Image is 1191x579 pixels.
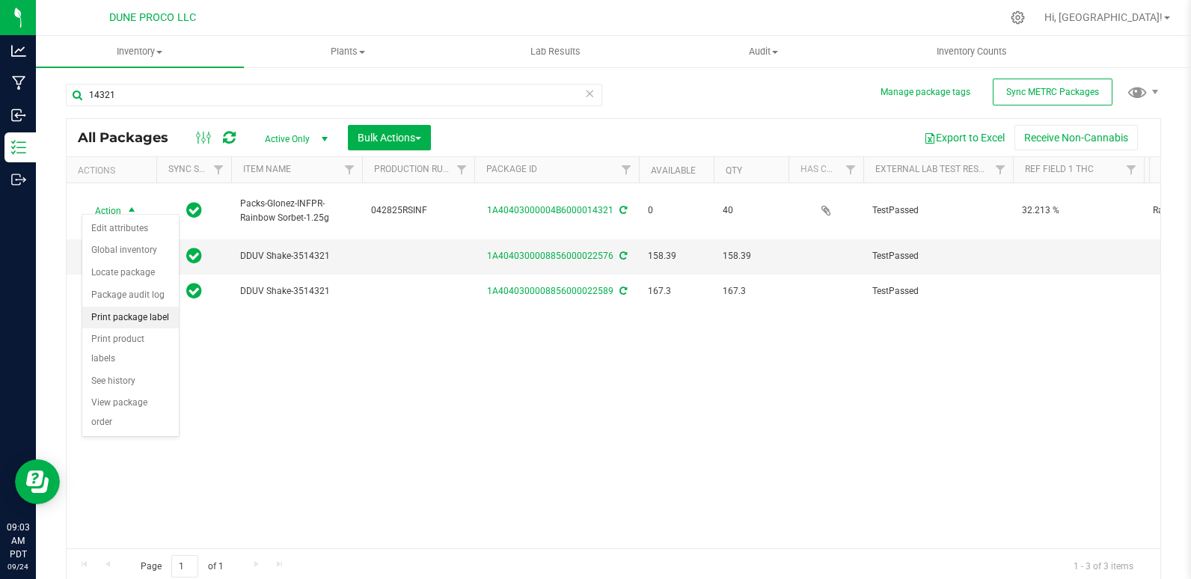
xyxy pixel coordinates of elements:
iframe: Resource center [15,459,60,504]
a: Filter [450,157,474,183]
a: Filter [614,157,639,183]
span: Clear [584,84,595,103]
span: Hi, [GEOGRAPHIC_DATA]! [1044,11,1163,23]
span: Sync from Compliance System [617,251,627,261]
span: Sync from Compliance System [617,286,627,296]
li: Global inventory [82,239,179,262]
span: Page of 1 [128,555,236,578]
inline-svg: Inbound [11,108,26,123]
span: 042825RSINF [371,203,465,218]
div: Manage settings [1008,10,1027,25]
a: Plants [244,36,452,67]
a: Filter [988,157,1013,183]
a: Inventory [36,36,244,67]
a: Sync Status [168,164,226,174]
span: In Sync [186,245,202,266]
a: Available [651,165,696,176]
li: Package audit log [82,284,179,307]
span: Bulk Actions [358,132,421,144]
span: 32.213 % [1022,203,1135,218]
li: Locate package [82,262,179,284]
span: 158.39 [723,249,780,263]
span: 167.3 [723,284,780,298]
span: TestPassed [872,249,1004,263]
li: View package order [82,392,179,433]
input: Search Package ID, Item Name, SKU, Lot or Part Number... [66,84,602,106]
a: 1A4040300008856000022576 [487,251,613,261]
a: Production Run [374,164,450,174]
span: 1 - 3 of 3 items [1062,555,1145,578]
span: Plants [245,45,451,58]
a: Qty [726,165,742,176]
a: Filter [337,157,362,183]
div: Actions [78,165,150,176]
span: 0 [648,203,705,218]
span: In Sync [186,281,202,301]
inline-svg: Inventory [11,140,26,155]
p: 09/24 [7,561,29,572]
button: Export to Excel [914,125,1014,150]
span: DUNE PROCO LLC [109,11,196,24]
span: Action [82,200,122,221]
span: 158.39 [648,249,705,263]
span: In Sync [186,200,202,221]
inline-svg: Analytics [11,43,26,58]
a: Ref Field 1 THC [1025,164,1094,174]
a: Filter [839,157,863,183]
a: Audit [660,36,868,67]
inline-svg: Outbound [11,172,26,187]
span: All Packages [78,129,183,146]
a: Inventory Counts [868,36,1076,67]
th: Has COA [789,157,863,183]
li: Print package label [82,307,179,329]
span: Inventory [36,45,244,58]
span: 167.3 [648,284,705,298]
span: 40 [723,203,780,218]
a: Lab Results [452,36,660,67]
a: Filter [206,157,231,183]
inline-svg: Manufacturing [11,76,26,91]
a: Filter [1119,157,1144,183]
span: Sync from Compliance System [617,205,627,215]
span: Packs-Glonez-INFPR-Rainbow Sorbet-1.25g [240,197,353,225]
button: Bulk Actions [348,125,431,150]
span: TestPassed [872,284,1004,298]
a: External Lab Test Result [875,164,993,174]
span: Sync METRC Packages [1006,87,1099,97]
p: 09:03 AM PDT [7,521,29,561]
span: DDUV Shake-3514321 [240,284,353,298]
button: Sync METRC Packages [993,79,1112,105]
span: select [123,200,141,221]
span: Inventory Counts [916,45,1027,58]
li: Print product labels [82,328,179,370]
input: 1 [171,555,198,578]
li: See history [82,370,179,393]
a: Item Name [243,164,291,174]
a: 1A40403000004B6000014321 [487,205,613,215]
span: Audit [661,45,867,58]
span: Lab Results [510,45,601,58]
span: TestPassed [872,203,1004,218]
button: Receive Non-Cannabis [1014,125,1138,150]
a: Package ID [486,164,537,174]
span: DDUV Shake-3514321 [240,249,353,263]
a: 1A4040300008856000022589 [487,286,613,296]
li: Edit attributes [82,218,179,240]
button: Manage package tags [881,86,970,99]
